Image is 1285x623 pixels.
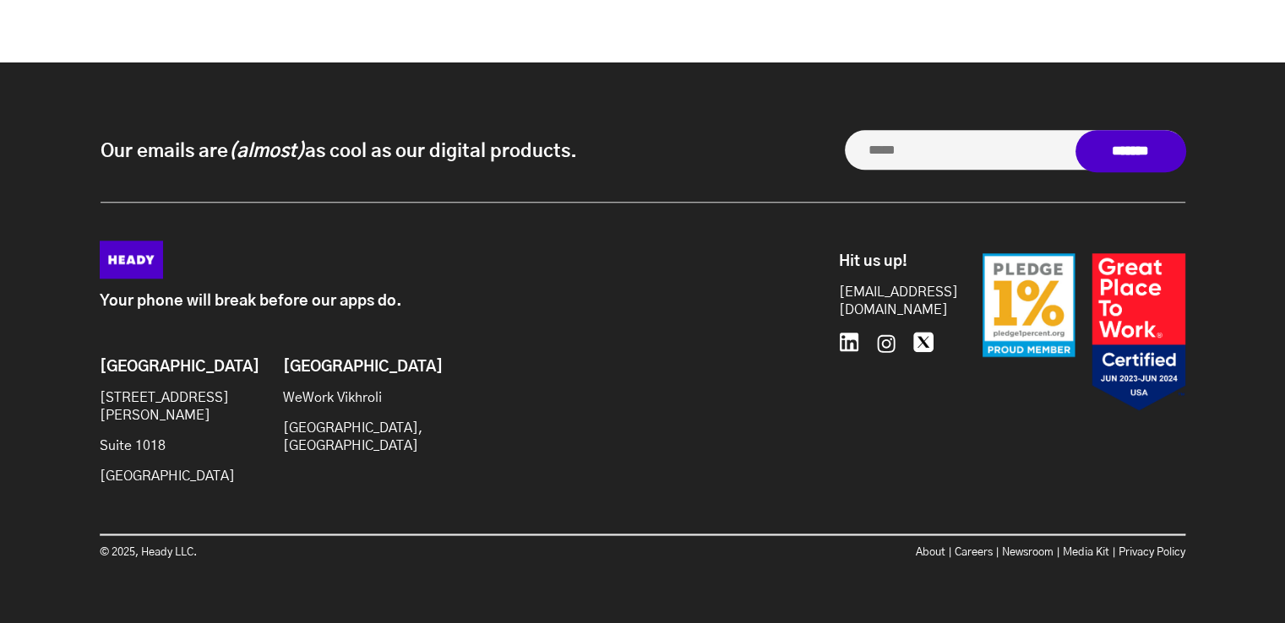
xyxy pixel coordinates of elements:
a: [EMAIL_ADDRESS][DOMAIN_NAME] [839,284,940,319]
i: (almost) [228,142,305,160]
h6: [GEOGRAPHIC_DATA] [100,359,237,377]
p: [STREET_ADDRESS][PERSON_NAME] [100,389,237,425]
a: About [916,547,945,558]
p: [GEOGRAPHIC_DATA] [100,468,237,485]
h6: [GEOGRAPHIC_DATA] [283,359,420,377]
p: [GEOGRAPHIC_DATA], [GEOGRAPHIC_DATA] [283,420,420,455]
h6: Hit us up! [839,253,940,272]
img: Badges-24 [983,253,1185,411]
p: © 2025, Heady LLC. [100,544,643,561]
img: Heady_Logo_Web-01 (1) [100,241,163,279]
p: Suite 1018 [100,437,237,455]
p: Our emails are as cool as our digital products. [101,138,577,164]
p: Your phone will break before our apps do. [100,293,763,311]
a: Media Kit [1063,547,1109,558]
a: Careers [955,547,993,558]
a: Newsroom [1002,547,1054,558]
a: Privacy Policy [1119,547,1185,558]
p: WeWork Vikhroli [283,389,420,407]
